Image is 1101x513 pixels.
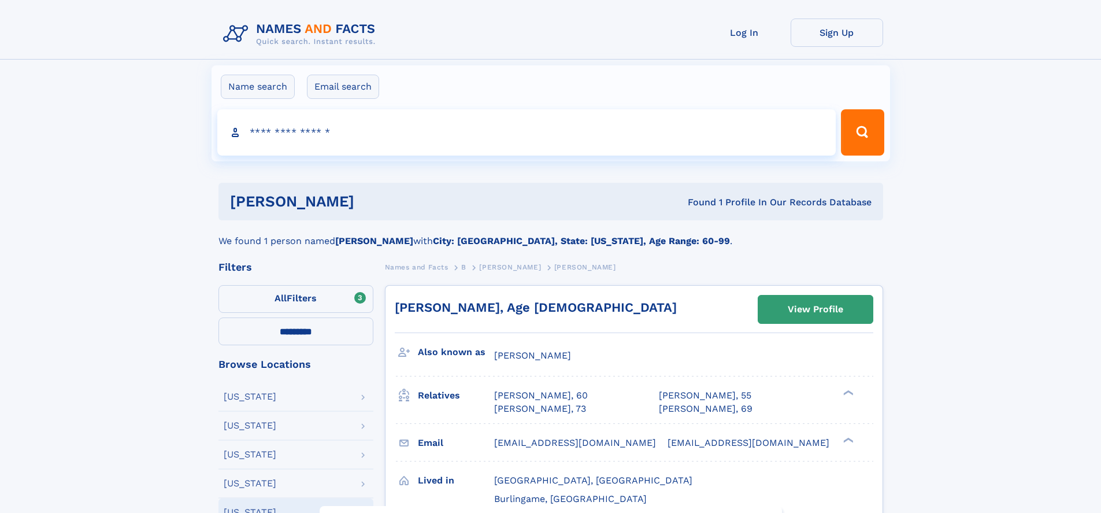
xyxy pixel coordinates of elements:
[494,437,656,448] span: [EMAIL_ADDRESS][DOMAIN_NAME]
[385,260,448,274] a: Names and Facts
[335,235,413,246] b: [PERSON_NAME]
[668,437,829,448] span: [EMAIL_ADDRESS][DOMAIN_NAME]
[479,263,541,271] span: [PERSON_NAME]
[791,19,883,47] a: Sign Up
[224,479,276,488] div: [US_STATE]
[521,196,872,209] div: Found 1 Profile In Our Records Database
[307,75,379,99] label: Email search
[433,235,730,246] b: City: [GEOGRAPHIC_DATA], State: [US_STATE], Age Range: 60-99
[418,471,494,490] h3: Lived in
[224,392,276,401] div: [US_STATE]
[479,260,541,274] a: [PERSON_NAME]
[217,109,836,156] input: search input
[395,300,677,315] a: [PERSON_NAME], Age [DEMOGRAPHIC_DATA]
[218,359,373,370] div: Browse Locations
[221,75,295,99] label: Name search
[698,19,791,47] a: Log In
[554,263,616,271] span: [PERSON_NAME]
[224,450,276,459] div: [US_STATE]
[494,389,588,402] a: [PERSON_NAME], 60
[275,293,287,304] span: All
[494,493,647,504] span: Burlingame, [GEOGRAPHIC_DATA]
[494,350,571,361] span: [PERSON_NAME]
[840,436,854,444] div: ❯
[494,403,586,415] a: [PERSON_NAME], 73
[461,263,466,271] span: B
[418,386,494,405] h3: Relatives
[230,194,521,209] h1: [PERSON_NAME]
[218,262,373,272] div: Filters
[418,342,494,362] h3: Also known as
[659,403,752,415] a: [PERSON_NAME], 69
[494,475,692,486] span: [GEOGRAPHIC_DATA], [GEOGRAPHIC_DATA]
[418,433,494,453] h3: Email
[841,109,884,156] button: Search Button
[840,389,854,397] div: ❯
[224,421,276,430] div: [US_STATE]
[218,19,385,50] img: Logo Names and Facts
[758,296,873,323] a: View Profile
[788,296,843,323] div: View Profile
[218,285,373,313] label: Filters
[659,389,751,402] a: [PERSON_NAME], 55
[218,220,883,248] div: We found 1 person named with .
[461,260,466,274] a: B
